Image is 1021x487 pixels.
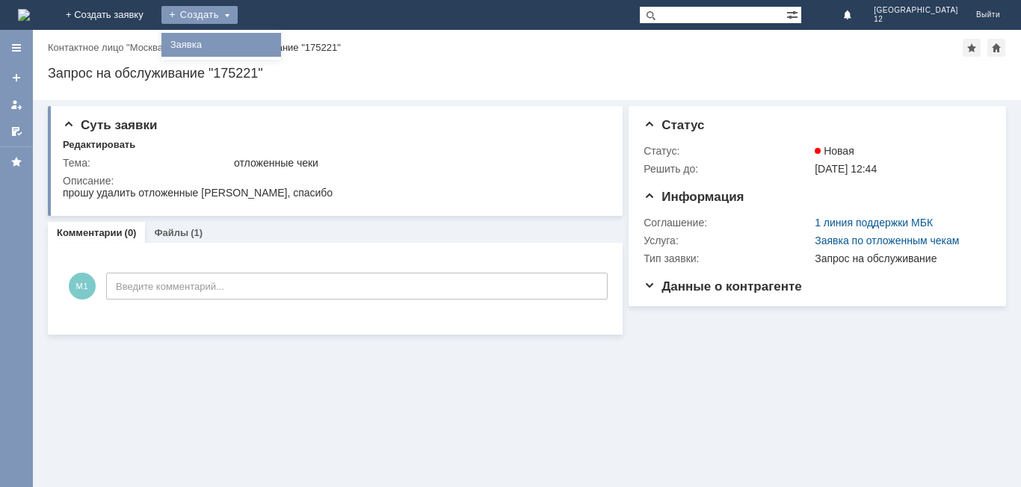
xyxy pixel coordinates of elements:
[815,235,959,246] a: Заявка по отложенным чекам
[644,217,812,229] div: Соглашение:
[786,7,801,21] span: Расширенный поиск
[644,235,812,246] div: Услуга:
[191,227,203,238] div: (1)
[4,93,28,117] a: Мои заявки
[63,175,605,187] div: Описание:
[4,66,28,90] a: Создать заявку
[4,120,28,143] a: Мои согласования
[815,145,854,157] span: Новая
[57,227,123,238] a: Комментарии
[874,15,958,24] span: 12
[48,66,1006,81] div: Запрос на обслуживание "175221"
[154,227,188,238] a: Файлы
[815,163,877,175] span: [DATE] 12:44
[987,39,1005,57] div: Сделать домашней страницей
[48,42,180,53] a: Контактное лицо "Москва 12"
[69,273,96,300] span: М1
[125,227,137,238] div: (0)
[164,36,278,54] a: Заявка
[63,118,157,132] span: Суть заявки
[234,157,602,169] div: отложенные чеки
[63,157,231,169] div: Тема:
[161,6,238,24] div: Создать
[644,252,812,264] div: Тип заявки:
[644,118,704,132] span: Статус
[63,139,135,151] div: Редактировать
[48,42,185,53] div: /
[815,252,984,264] div: Запрос на обслуживание
[18,9,30,21] img: logo
[963,39,981,57] div: Добавить в избранное
[874,6,958,15] span: [GEOGRAPHIC_DATA]
[185,42,341,53] div: Запрос на обслуживание "175221"
[18,9,30,21] a: Перейти на домашнюю страницу
[644,190,744,204] span: Информация
[644,279,802,294] span: Данные о контрагенте
[644,145,812,157] div: Статус:
[815,217,933,229] a: 1 линия поддержки МБК
[644,163,812,175] div: Решить до:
